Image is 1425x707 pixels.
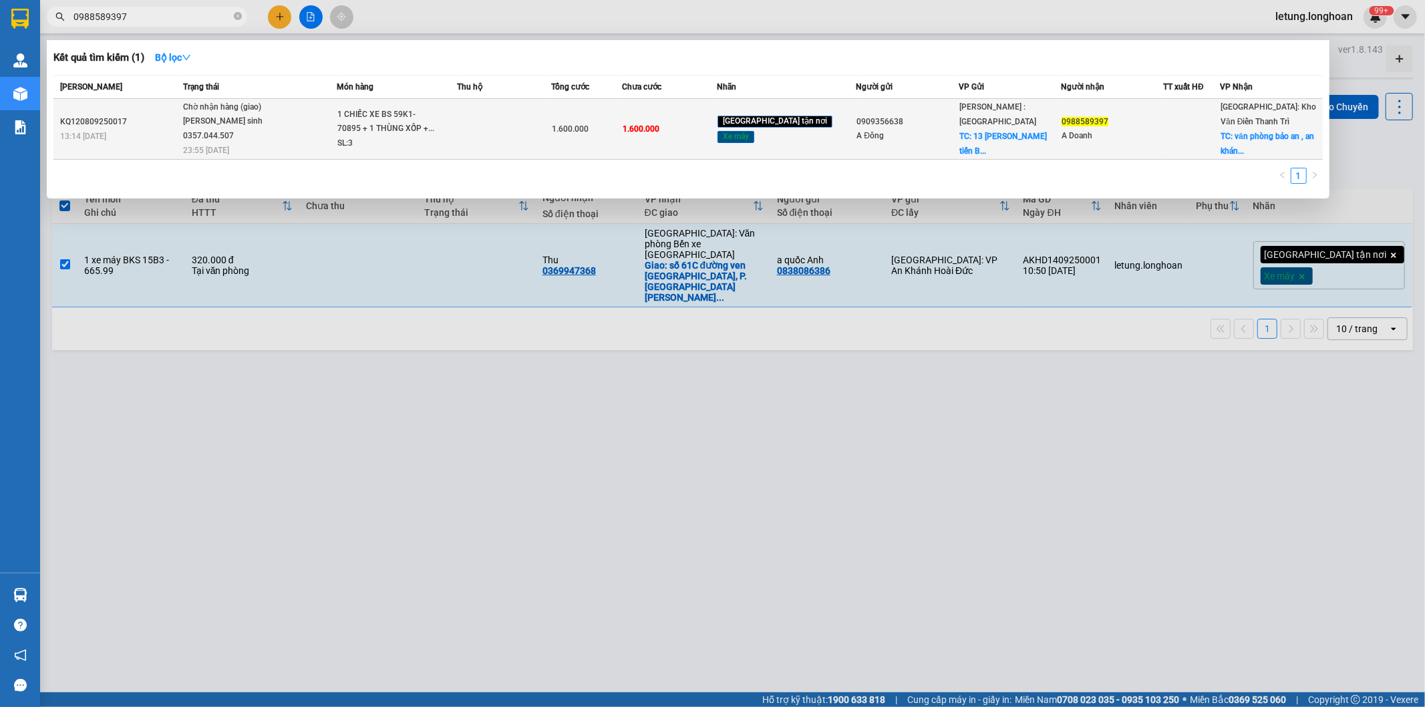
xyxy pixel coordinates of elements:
[857,115,958,129] div: 0909356638
[183,114,283,143] div: [PERSON_NAME] sinh 0357.044.507
[53,51,144,65] h3: Kết quả tìm kiếm ( 1 )
[1291,168,1306,183] a: 1
[959,132,1047,156] span: TC: 13 [PERSON_NAME] tiến B...
[1307,168,1323,184] button: right
[13,588,27,602] img: warehouse-icon
[1163,82,1204,92] span: TT xuất HĐ
[1275,168,1291,184] li: Previous Page
[337,108,438,136] div: 1 CHIẾC XE BS 59K1-70895 + 1 THÙNG XỐP +...
[337,82,373,92] span: Món hàng
[1220,82,1253,92] span: VP Nhận
[959,102,1036,126] span: [PERSON_NAME] : [GEOGRAPHIC_DATA]
[1291,168,1307,184] li: 1
[90,27,275,41] span: Ngày in phiếu: 10:51 ngày
[1221,102,1316,126] span: [GEOGRAPHIC_DATA]: Kho Văn Điển Thanh Trì
[11,9,29,29] img: logo-vxr
[144,47,202,68] button: Bộ lọcdown
[234,12,242,20] span: close-circle
[13,120,27,134] img: solution-icon
[183,82,219,92] span: Trạng thái
[622,82,661,92] span: Chưa cước
[1062,117,1108,126] span: 0988589397
[234,11,242,23] span: close-circle
[1275,168,1291,184] button: left
[182,53,191,62] span: down
[959,82,984,92] span: VP Gửi
[1062,129,1162,143] div: A Doanh
[183,146,229,155] span: 23:55 [DATE]
[60,115,179,129] div: KQ120809250017
[551,82,589,92] span: Tổng cước
[60,82,122,92] span: [PERSON_NAME]
[183,100,283,115] div: Chờ nhận hàng (giao)
[73,9,231,24] input: Tìm tên, số ĐT hoặc mã đơn
[857,129,958,143] div: A Đông
[856,82,893,92] span: Người gửi
[14,619,27,631] span: question-circle
[623,124,659,134] span: 1.600.000
[337,136,438,151] div: SL: 3
[1307,168,1323,184] li: Next Page
[1279,171,1287,179] span: left
[155,52,191,63] strong: Bộ lọc
[13,87,27,101] img: warehouse-icon
[718,131,754,143] span: Xe máy
[457,82,482,92] span: Thu hộ
[13,53,27,67] img: warehouse-icon
[718,116,832,128] span: [GEOGRAPHIC_DATA] tận nơi
[37,45,71,57] strong: CSKH:
[14,679,27,692] span: message
[552,124,589,134] span: 1.600.000
[1221,132,1314,156] span: TC: văn phòng bảo an , an khán...
[55,12,65,21] span: search
[60,132,106,141] span: 13:14 [DATE]
[5,81,206,99] span: Mã đơn: AKHD1409250001
[5,45,102,69] span: [PHONE_NUMBER]
[94,6,270,24] strong: PHIẾU DÁN LÊN HÀNG
[717,82,736,92] span: Nhãn
[14,649,27,662] span: notification
[1311,171,1319,179] span: right
[106,45,267,69] span: CÔNG TY TNHH CHUYỂN PHÁT NHANH BẢO AN
[1061,82,1104,92] span: Người nhận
